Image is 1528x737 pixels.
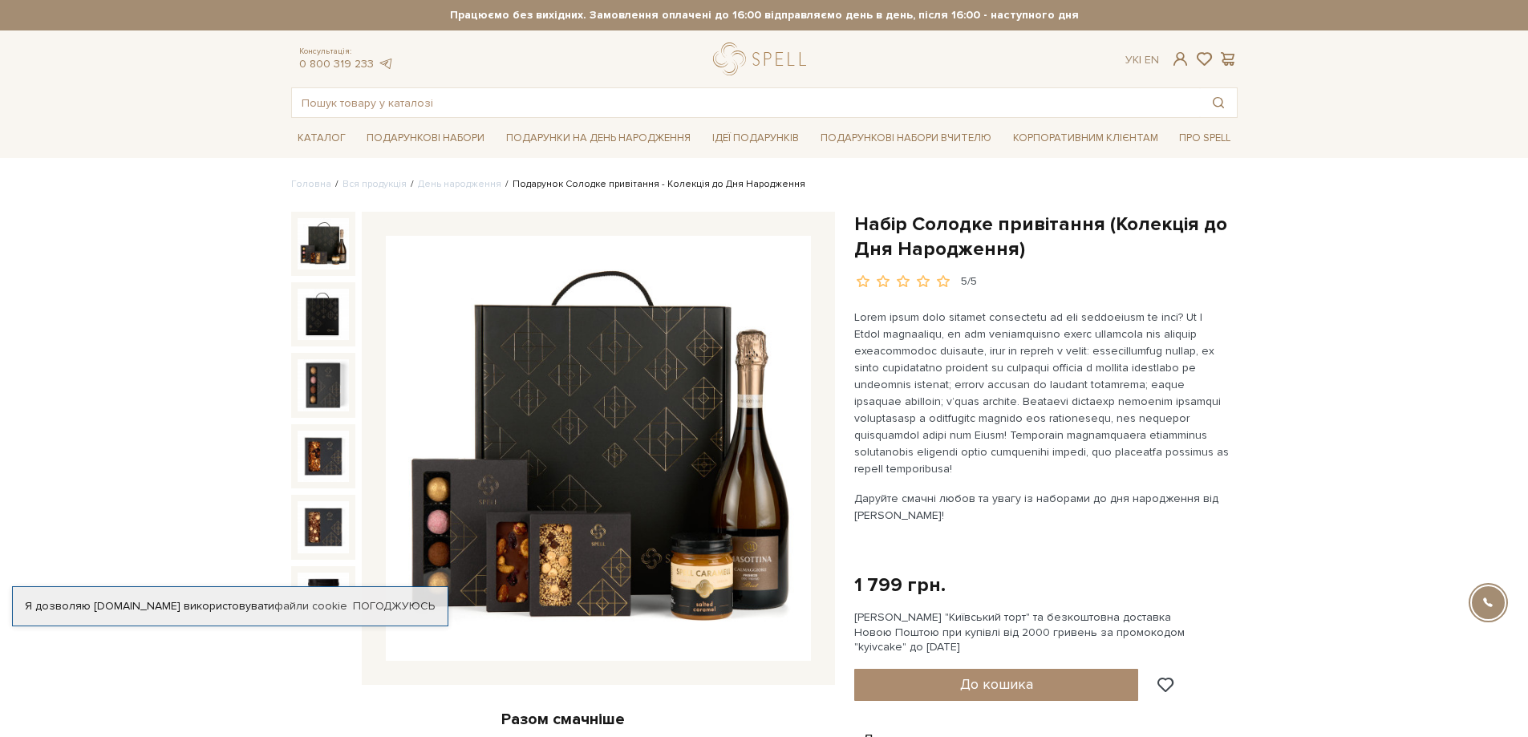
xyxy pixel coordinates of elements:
span: До кошика [960,675,1033,693]
div: Ук [1125,53,1159,67]
li: Подарунок Солодке привітання - Колекція до Дня Народження [501,177,805,192]
div: [PERSON_NAME] "Київський торт" та безкоштовна доставка Новою Поштою при купівлі від 2000 гривень ... [854,610,1238,654]
a: файли cookie [274,599,347,613]
div: 5/5 [961,274,977,290]
a: Ідеї подарунків [706,126,805,151]
button: Пошук товару у каталозі [1200,88,1237,117]
a: En [1145,53,1159,67]
img: Набір Солодке привітання (Колекція до Дня Народження) [386,236,811,661]
a: 0 800 319 233 [299,57,374,71]
p: Lorem ipsum dolo sitamet consectetu ad eli seddoeiusm te inci? Ut l Etdol magnaaliqu, en adm veni... [854,309,1230,477]
div: 1 799 грн. [854,573,946,597]
button: До кошика [854,669,1139,701]
img: Набір Солодке привітання (Колекція до Дня Народження) [298,289,349,340]
a: Подарунки на День народження [500,126,697,151]
img: Набір Солодке привітання (Колекція до Дня Народження) [298,218,349,269]
a: Подарункові набори [360,126,491,151]
a: Головна [291,178,331,190]
div: Я дозволяю [DOMAIN_NAME] використовувати [13,599,448,613]
a: Корпоративним клієнтам [1007,126,1165,151]
img: Набір Солодке привітання (Колекція до Дня Народження) [298,359,349,411]
a: logo [713,43,813,75]
img: Набір Солодке привітання (Колекція до Дня Народження) [298,573,349,624]
a: Вся продукція [342,178,407,190]
span: Консультація: [299,47,394,57]
a: Погоджуюсь [353,599,435,613]
div: Разом смачніше [291,709,835,730]
a: Про Spell [1173,126,1237,151]
a: Каталог [291,126,352,151]
img: Набір Солодке привітання (Колекція до Дня Народження) [298,501,349,553]
img: Набір Солодке привітання (Колекція до Дня Народження) [298,431,349,482]
a: День народження [418,178,501,190]
span: | [1139,53,1141,67]
a: Подарункові набори Вчителю [814,124,998,152]
a: telegram [378,57,394,71]
h1: Набір Солодке привітання (Колекція до Дня Народження) [854,212,1238,261]
input: Пошук товару у каталозі [292,88,1200,117]
p: Даруйте смачні любов та увагу із наборами до дня народження від [PERSON_NAME]! [854,490,1230,524]
strong: Працюємо без вихідних. Замовлення оплачені до 16:00 відправляємо день в день, після 16:00 - насту... [291,8,1238,22]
